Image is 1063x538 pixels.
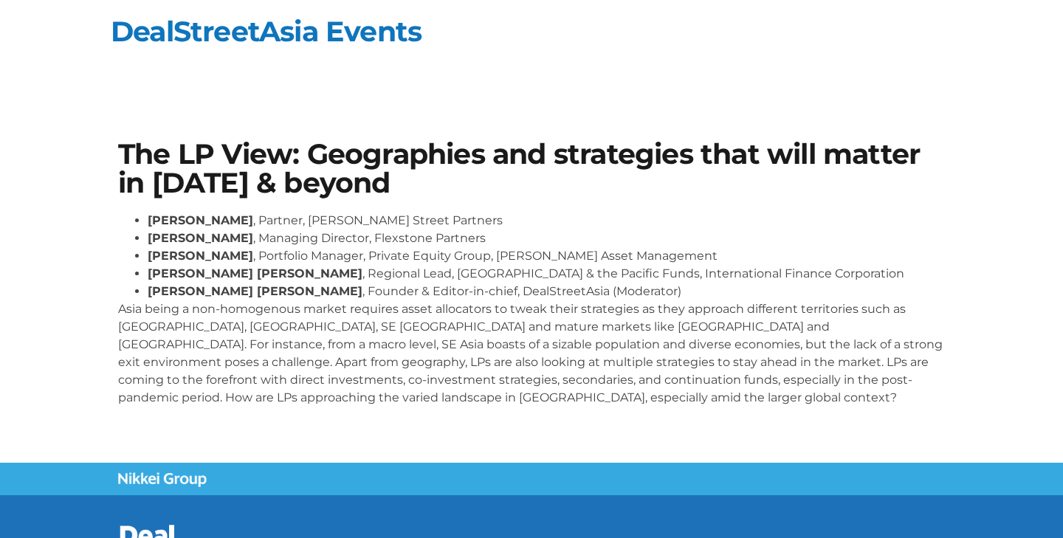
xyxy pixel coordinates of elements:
[148,213,253,227] strong: [PERSON_NAME]
[148,249,253,263] strong: [PERSON_NAME]
[111,14,422,49] a: DealStreetAsia Events
[118,140,945,197] h1: The LP View: Geographies and strategies that will matter in [DATE] & beyond
[148,230,945,247] li: , Managing Director, Flexstone Partners
[148,266,362,280] strong: [PERSON_NAME] [PERSON_NAME]
[148,283,945,300] li: , Founder & Editor-in-chief, DealStreetAsia (Moderator)
[148,212,945,230] li: , Partner, [PERSON_NAME] Street Partners
[148,284,362,298] strong: [PERSON_NAME] [PERSON_NAME]
[148,265,945,283] li: , Regional Lead, [GEOGRAPHIC_DATA] & the Pacific Funds, International Finance Corporation
[118,300,945,407] p: Asia being a non-homogenous market requires asset allocators to tweak their strategies as they ap...
[148,247,945,265] li: , Portfolio Manager, Private Equity Group, [PERSON_NAME] Asset Management
[148,231,253,245] strong: [PERSON_NAME]
[118,472,207,487] img: Nikkei Group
